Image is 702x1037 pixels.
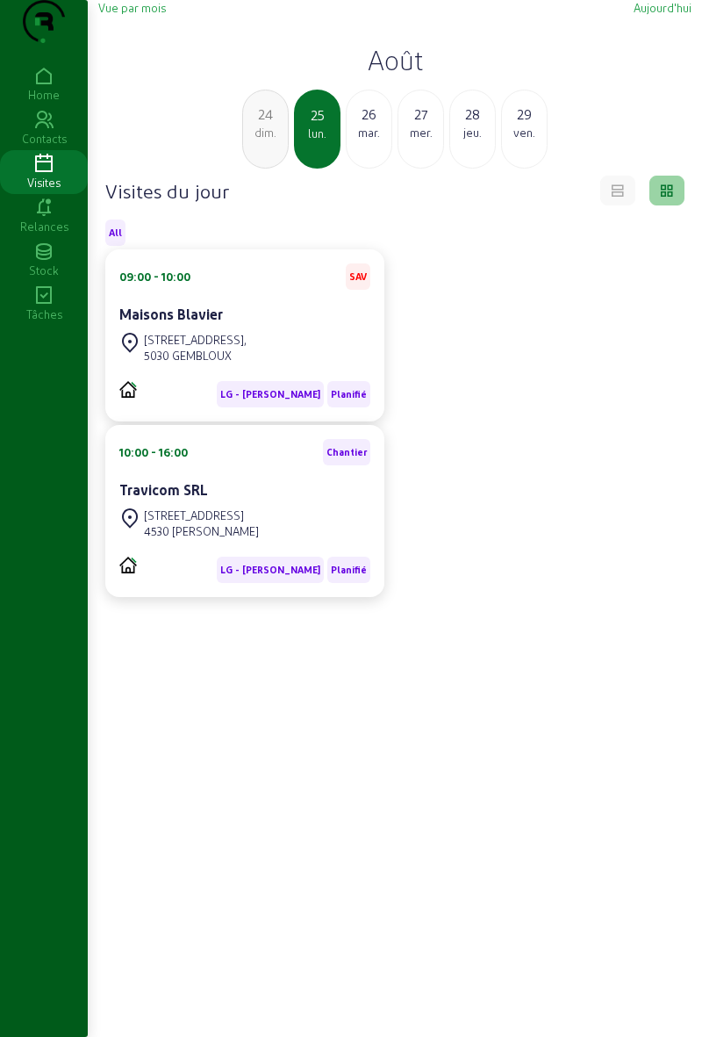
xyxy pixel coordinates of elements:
[398,125,443,140] div: mer.
[243,104,288,125] div: 24
[119,557,137,573] img: PVELEC
[105,178,229,203] h4: Visites du jour
[144,332,247,348] div: [STREET_ADDRESS],
[119,381,137,398] img: PVELEC
[119,481,208,498] cam-card-title: Travicom SRL
[98,44,691,76] h2: Août
[119,444,188,460] div: 10:00 - 16:00
[296,104,339,126] div: 25
[502,104,547,125] div: 29
[634,1,691,14] span: Aujourd'hui
[144,523,259,539] div: 4530 [PERSON_NAME]
[349,270,367,283] span: SAV
[144,508,259,523] div: [STREET_ADDRESS]
[98,1,166,14] span: Vue par mois
[450,104,495,125] div: 28
[450,125,495,140] div: jeu.
[331,564,367,576] span: Planifié
[220,388,320,400] span: LG - [PERSON_NAME]
[398,104,443,125] div: 27
[331,388,367,400] span: Planifié
[502,125,547,140] div: ven.
[220,564,320,576] span: LG - [PERSON_NAME]
[326,446,367,458] span: Chantier
[144,348,247,364] div: 5030 GEMBLOUX
[119,306,223,322] cam-card-title: Maisons Blavier
[119,269,190,284] div: 09:00 - 10:00
[347,104,391,125] div: 26
[243,125,288,140] div: dim.
[347,125,391,140] div: mar.
[109,227,122,239] span: All
[296,126,339,141] div: lun.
